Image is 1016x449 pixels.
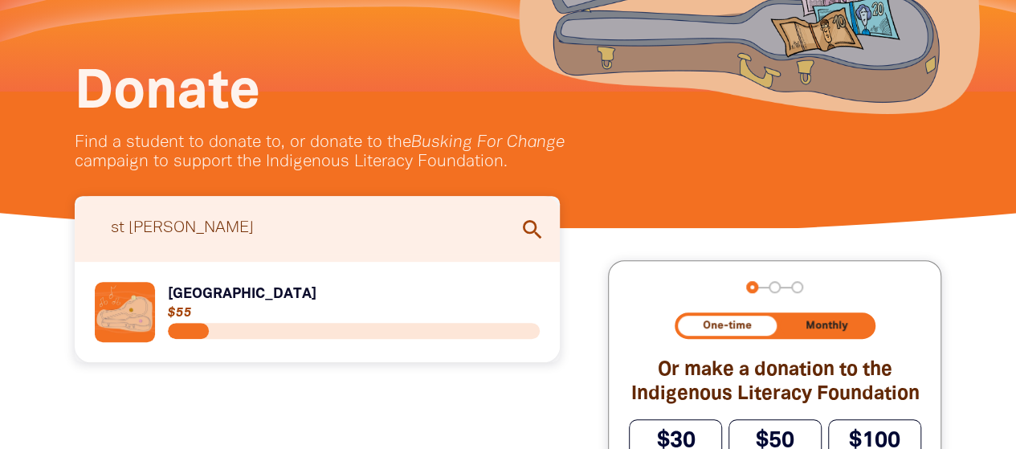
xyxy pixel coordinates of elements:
[75,133,637,172] p: Find a student to donate to, or donate to the campaign to support the Indigenous Literacy Foundat...
[678,316,777,336] button: One-time
[411,135,565,150] em: Busking For Change
[746,281,758,293] button: Navigate to step 1 of 3 to enter your donation amount
[769,281,781,293] button: Navigate to step 2 of 3 to enter your details
[806,320,847,331] span: Monthly
[675,312,875,339] div: Donation frequency
[629,358,920,406] h2: Or make a donation to the Indigenous Literacy Foundation
[95,282,541,342] div: Paginated content
[791,281,803,293] button: Navigate to step 3 of 3 to enter your payment details
[703,320,752,331] span: One-time
[780,316,872,336] button: Monthly
[75,68,260,118] span: Donate
[520,217,545,243] i: search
